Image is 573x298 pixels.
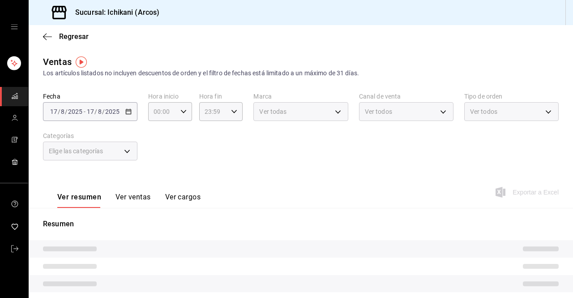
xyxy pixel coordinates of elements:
[76,56,87,68] img: Marcador de información sobre herramientas
[148,93,192,99] label: Hora inicio
[60,108,65,115] input: --
[50,108,58,115] input: --
[115,193,151,208] button: Ver ventas
[253,93,348,99] label: Marca
[359,93,453,99] label: Canal de venta
[68,108,83,115] input: ----
[57,193,201,208] div: navigation tabs
[84,108,86,115] span: -
[199,93,243,99] label: Hora fin
[43,219,559,229] p: Resumen
[165,193,201,208] button: Ver cargos
[65,108,68,115] span: /
[102,108,105,115] span: /
[49,147,103,155] span: Elige las categorías
[105,108,120,115] input: ----
[68,7,159,18] h3: Sucursal: Ichikani (Arcos)
[43,69,559,78] div: Los artículos listados no incluyen descuentos de orden y el filtro de fechas está limitado a un m...
[43,93,137,99] label: Fecha
[98,108,102,115] input: --
[59,32,89,41] span: Regresar
[43,133,137,139] label: Categorías
[43,55,72,69] div: Ventas
[259,107,286,116] span: Ver todas
[11,23,18,30] button: cajón abierto
[470,107,497,116] span: Ver todos
[464,93,559,99] label: Tipo de orden
[94,108,97,115] span: /
[43,32,89,41] button: Regresar
[57,193,101,208] button: Ver resumen
[58,108,60,115] span: /
[365,107,392,116] span: Ver todos
[86,108,94,115] input: --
